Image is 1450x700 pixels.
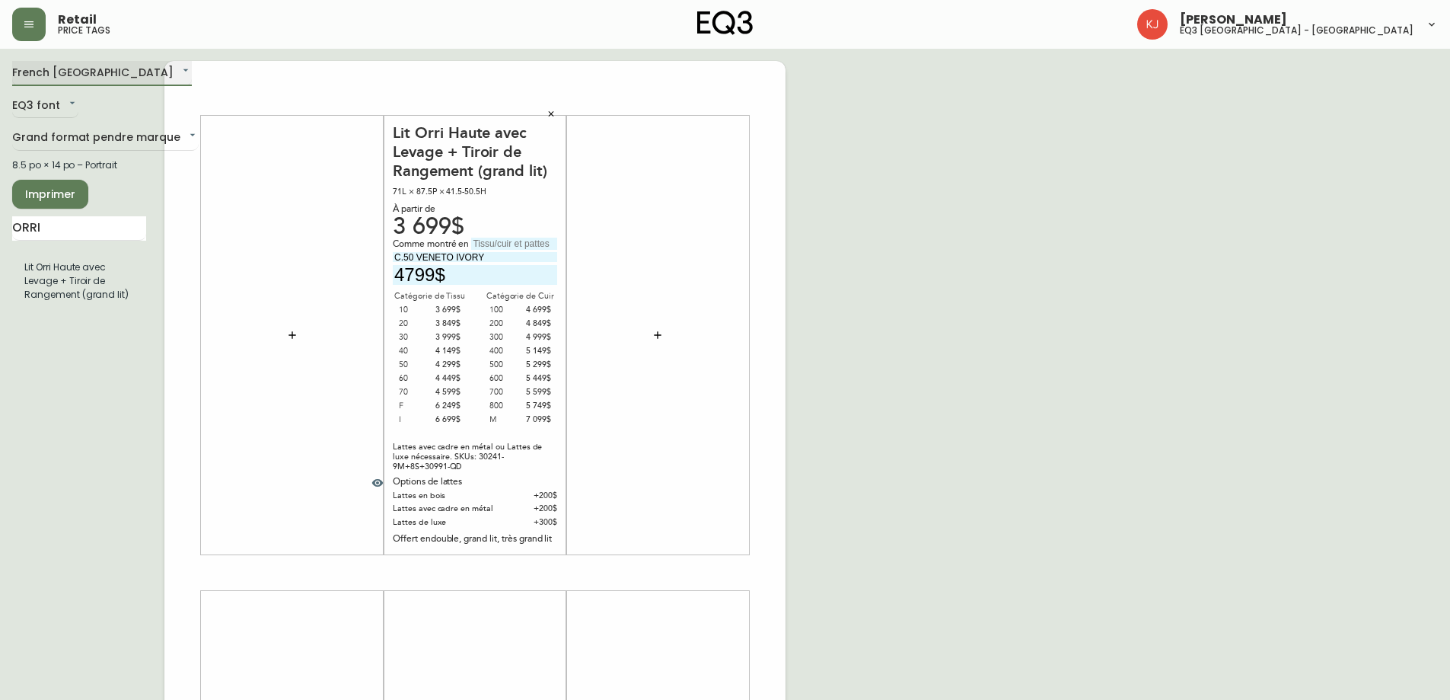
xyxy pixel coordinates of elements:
div: F [399,399,430,413]
div: 5 299$ [520,358,551,372]
div: Lattes de luxe [393,516,514,529]
div: Lit Orri Haute avec Levage + Tiroir de Rangement (grand lit) [393,123,557,181]
div: 400 [489,344,521,358]
h5: price tags [58,26,110,35]
div: 50 [399,358,430,372]
div: 500 [489,358,521,372]
div: 3 699$ [393,220,557,234]
div: 5 599$ [520,385,551,399]
h5: eq3 [GEOGRAPHIC_DATA] - [GEOGRAPHIC_DATA] [1180,26,1413,35]
input: Prix sans le $ [393,265,557,286]
div: 40 [399,344,430,358]
img: 24a625d34e264d2520941288c4a55f8e [1137,9,1168,40]
div: M [489,413,521,427]
img: logo [697,11,754,35]
div: Grand format pendre marque [12,126,199,151]
div: Lattes avec cadre en métal [393,502,514,515]
div: 7 099$ [520,413,551,427]
div: 300 [489,331,521,344]
div: 4 699$ [520,303,551,317]
div: 5 749$ [520,399,551,413]
div: 4 149$ [430,344,461,358]
div: 8.5 po × 14 po – Portrait [12,158,146,172]
div: Options de lattes [393,475,557,489]
div: + 200$ [514,502,557,515]
div: 3 699$ [430,303,461,317]
div: 71L × 87.5P × 41.5-50.5H [393,185,557,199]
span: [PERSON_NAME] [1180,14,1287,26]
div: Offert en double, grand lit, très grand lit [393,532,557,546]
div: 4 849$ [520,317,551,331]
div: 6 699$ [430,413,461,427]
button: Imprimer [12,180,88,209]
div: 5 449$ [520,372,551,385]
div: Lattes en bois [393,489,514,502]
input: Tissu/cuir et pattes [471,238,557,250]
div: 600 [489,372,521,385]
div: 5 149$ [520,344,551,358]
div: À partir de [393,203,557,216]
div: 70 [399,385,430,399]
span: Imprimer [24,185,76,204]
div: 800 [489,399,521,413]
div: 3 999$ [430,331,461,344]
div: + 200$ [514,489,557,502]
div: 6 249$ [430,399,461,413]
li: Grand format pendre marque [12,254,146,308]
div: EQ3 font [12,94,78,119]
div: 4 999$ [520,331,551,344]
div: 3 849$ [430,317,461,331]
div: I [399,413,430,427]
div: 30 [399,331,430,344]
div: 60 [399,372,430,385]
div: 10 [399,303,430,317]
div: French [GEOGRAPHIC_DATA] [12,61,192,86]
div: 4 299$ [430,358,461,372]
span: Retail [58,14,97,26]
div: + 300$ [514,516,557,529]
div: 4 599$ [430,385,461,399]
div: 700 [489,385,521,399]
div: 200 [489,317,521,331]
div: Catégorie de Tissu [393,289,467,303]
div: 4 449$ [430,372,461,385]
input: Recherche [12,216,146,241]
button: Hide Slats [362,468,393,498]
div: Catégorie de Cuir [483,289,557,303]
span: Comme montré en [393,238,471,251]
div: 100 [489,303,521,317]
div: Lattes avec cadre en métal ou Lattes de luxe nécessaire. SKUs: 30241-9M+8S+30991-QD [393,442,557,471]
div: 20 [399,317,430,331]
